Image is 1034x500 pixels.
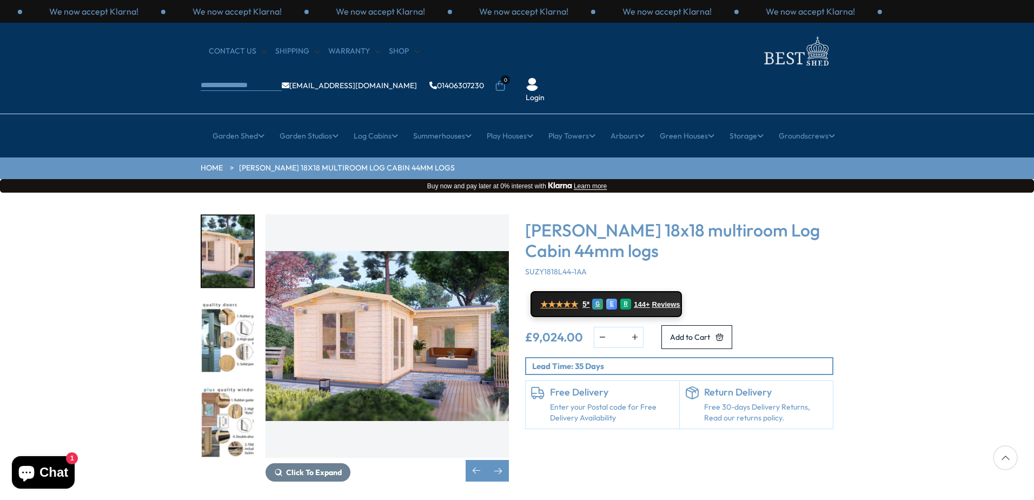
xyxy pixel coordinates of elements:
a: ★★★★★ 5* G E R 144+ Reviews [531,291,682,317]
p: We now accept Klarna! [49,5,138,17]
span: Reviews [652,300,680,309]
a: Log Cabins [354,122,398,149]
a: Garden Shed [213,122,264,149]
a: Storage [730,122,764,149]
a: 0 [495,81,506,91]
a: Shipping [275,46,320,57]
a: Play Towers [548,122,595,149]
p: Free 30-days Delivery Returns, Read our returns policy. [704,402,828,423]
img: Premiumqualitydoors_3_f0c32a75-f7e9-4cfe-976d-db3d5c21df21_200x200.jpg [202,300,254,372]
p: Lead Time: 35 Days [532,360,832,372]
span: 144+ [634,300,649,309]
img: Suzy3_2x6-2_5S31896-2_64732b6d-1a30-4d9b-a8b3-4f3a95d206a5_200x200.jpg [202,215,254,287]
img: Shire Suzy 18x18 multiroom Log Cabin 44mm logs - Best Shed [266,214,509,458]
div: 3 / 3 [739,5,882,17]
a: Shop [389,46,420,57]
a: Login [526,93,545,103]
h6: Return Delivery [704,386,828,398]
img: User Icon [526,78,539,91]
img: Premiumplusqualitywindows_2_f1d4b20c-330e-4752-b710-1a86799ac172_200x200.jpg [202,385,254,457]
span: SUZY1818L44-1AA [525,267,587,277]
div: 2 / 7 [266,214,509,482]
a: Play Houses [487,122,533,149]
p: We now accept Klarna! [766,5,855,17]
button: Add to Cart [661,325,732,349]
a: Arbours [611,122,645,149]
h3: [PERSON_NAME] 18x18 multiroom Log Cabin 44mm logs [525,220,833,261]
div: G [592,299,603,310]
h6: Free Delivery [550,386,674,398]
p: We now accept Klarna! [479,5,568,17]
div: 2 / 3 [595,5,739,17]
a: Green Houses [660,122,714,149]
p: We now accept Klarna! [336,5,425,17]
button: Click To Expand [266,463,350,482]
a: 01406307230 [429,82,484,89]
span: ★★★★★ [540,299,578,310]
p: We now accept Klarna! [622,5,712,17]
div: Next slide [487,460,509,482]
span: Click To Expand [286,468,342,477]
div: 2 / 7 [201,214,255,288]
div: Previous slide [466,460,487,482]
a: CONTACT US [209,46,267,57]
a: Warranty [328,46,381,57]
a: Groundscrews [779,122,835,149]
img: logo [758,34,833,69]
p: We now accept Klarna! [193,5,282,17]
div: 2 / 3 [165,5,309,17]
a: Summerhouses [413,122,472,149]
a: [PERSON_NAME] 18x18 multiroom Log Cabin 44mm logs [239,163,455,174]
div: 1 / 3 [452,5,595,17]
a: [EMAIL_ADDRESS][DOMAIN_NAME] [282,82,417,89]
div: R [620,299,631,310]
a: Garden Studios [280,122,339,149]
inbox-online-store-chat: Shopify online store chat [9,456,78,491]
div: E [606,299,617,310]
a: HOME [201,163,223,174]
span: 0 [501,75,510,84]
ins: £9,024.00 [525,331,583,343]
span: Add to Cart [670,333,710,341]
div: 3 / 7 [201,299,255,373]
div: 3 / 3 [309,5,452,17]
div: 1 / 3 [22,5,165,17]
div: 4 / 7 [201,384,255,458]
a: Enter your Postal code for Free Delivery Availability [550,402,674,423]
